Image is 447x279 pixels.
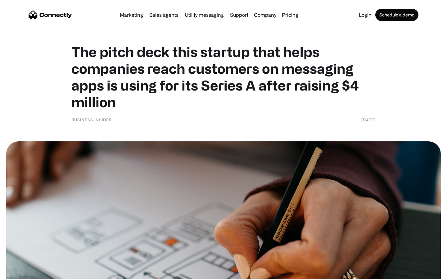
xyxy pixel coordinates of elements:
[6,268,37,277] aside: Language selected: English
[375,9,418,21] a: Schedule a demo
[356,12,374,17] a: Login
[71,43,376,110] h1: The pitch deck this startup that helps companies reach customers on messaging apps is using for i...
[254,11,276,19] div: Company
[279,12,301,17] a: Pricing
[182,12,226,17] a: Utility messaging
[71,117,112,123] div: Business Insider
[147,12,181,17] a: Sales agents
[117,12,146,17] a: Marketing
[228,12,251,17] a: Support
[361,117,376,123] div: [DATE]
[12,268,37,277] ul: Language list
